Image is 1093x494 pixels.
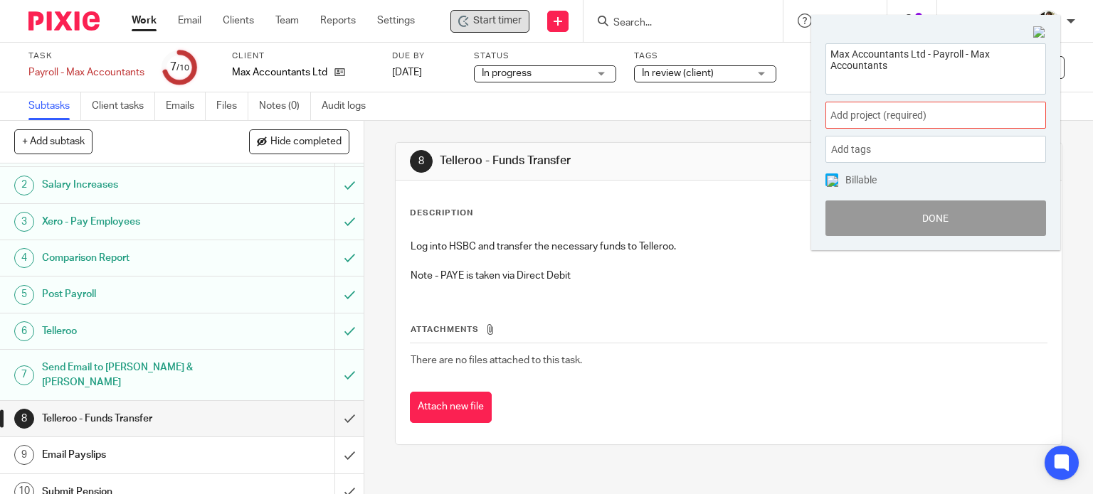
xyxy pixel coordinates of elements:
span: Add project (required) [830,108,1010,123]
span: In progress [482,68,532,78]
p: [PERSON_NAME] [951,14,1030,28]
div: Max Accountants Ltd - Payroll - Max Accountants [450,10,529,33]
input: Search [612,17,740,30]
span: In review (client) [642,68,714,78]
p: Description [410,208,473,219]
h1: Post Payroll [42,284,228,305]
div: 9 [14,445,34,465]
h1: Salary Increases [42,174,228,195]
div: 7 [170,59,189,75]
button: Attach new file [410,392,492,424]
img: Pixie [28,11,100,31]
a: Subtasks [28,92,81,120]
a: Team [275,14,299,28]
span: [DATE] [392,68,422,77]
a: Files [216,92,248,120]
span: Billable [845,175,877,185]
small: /10 [176,64,189,72]
label: Due by [392,50,456,62]
a: Work [132,14,157,28]
h1: Email Payslips [42,444,228,466]
h1: Comparison Report [42,247,228,269]
h1: Telleroo - Funds Transfer [42,408,228,429]
a: Email [178,14,201,28]
textarea: Max Accountants Ltd - Payroll - Max Accountants [826,44,1045,90]
div: 2 [14,176,34,195]
a: Notes (0) [259,92,311,120]
img: Close [1033,26,1046,39]
label: Client [232,50,374,62]
div: 8 [14,409,34,429]
div: 3 [14,212,34,232]
button: Hide completed [249,129,349,154]
h1: Send Email to [PERSON_NAME] & [PERSON_NAME] [42,357,228,393]
a: Clients [223,14,254,28]
div: 6 [14,321,34,341]
div: Payroll - Max Accountants [28,65,144,80]
label: Task [28,50,144,62]
h1: Xero - Pay Employees [42,211,228,232]
a: Emails [166,92,206,120]
button: Done [825,200,1046,236]
img: checked.png [827,176,838,187]
span: There are no files attached to this task. [411,355,582,365]
a: Client tasks [92,92,155,120]
label: Status [474,50,616,62]
a: Audit logs [322,92,376,120]
div: 4 [14,248,34,268]
a: Reports [320,14,356,28]
p: Log into HSBC and transfer the necessary funds to Telleroo. [411,240,1047,254]
img: Helen%20Campbell.jpeg [1037,10,1060,33]
span: Hide completed [270,136,342,148]
h1: Telleroo [42,321,228,342]
span: Add tags [831,139,878,161]
span: Attachments [411,326,479,333]
button: + Add subtask [14,129,93,154]
div: 5 [14,285,34,305]
p: Max Accountants Ltd [232,65,327,80]
h1: Telleroo - Funds Transfer [440,154,759,168]
div: 8 [410,150,433,173]
div: 7 [14,365,34,385]
a: Settings [377,14,415,28]
p: Note - PAYE is taken via Direct Debit [411,269,1047,283]
label: Tags [634,50,776,62]
span: Start timer [473,14,522,28]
